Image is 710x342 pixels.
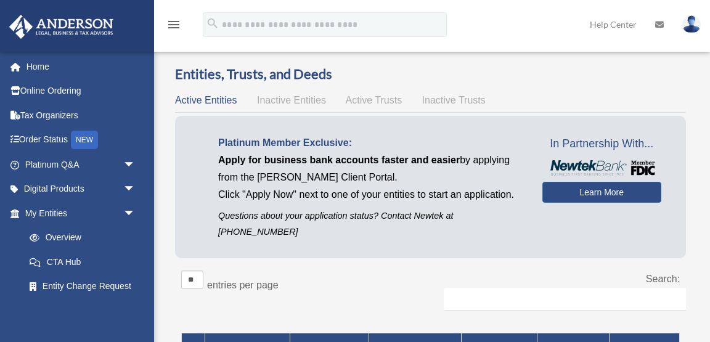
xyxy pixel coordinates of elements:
a: menu [166,22,181,32]
i: search [206,17,219,30]
p: Platinum Member Exclusive: [218,134,524,152]
span: Active Trusts [346,95,402,105]
a: Entity Change Request [17,274,148,299]
p: Questions about your application status? Contact Newtek at [PHONE_NUMBER] [218,208,524,239]
a: Digital Productsarrow_drop_down [9,177,154,202]
span: Apply for business bank accounts faster and easier [218,155,460,165]
a: Home [9,54,154,79]
span: In Partnership With... [542,134,661,154]
div: NEW [71,131,98,149]
span: Inactive Entities [257,95,326,105]
label: Search: [646,274,680,284]
span: arrow_drop_down [123,177,148,202]
img: User Pic [682,15,701,33]
p: Click "Apply Now" next to one of your entities to start an application. [218,186,524,203]
a: My Entitiesarrow_drop_down [9,201,148,226]
span: Inactive Trusts [422,95,486,105]
img: Anderson Advisors Platinum Portal [6,15,117,39]
a: Learn More [542,182,661,203]
span: arrow_drop_down [123,152,148,177]
p: by applying from the [PERSON_NAME] Client Portal. [218,152,524,186]
a: Platinum Q&Aarrow_drop_down [9,152,154,177]
img: NewtekBankLogoSM.png [549,160,655,176]
i: menu [166,17,181,32]
span: arrow_drop_down [123,201,148,226]
a: Tax Organizers [9,103,154,128]
label: entries per page [207,280,279,290]
h3: Entities, Trusts, and Deeds [175,65,686,84]
a: CTA Hub [17,250,148,274]
span: Active Entities [175,95,237,105]
a: Order StatusNEW [9,128,154,153]
a: Online Ordering [9,79,154,104]
a: Binder Walkthrough [17,298,148,323]
a: Overview [17,226,142,250]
